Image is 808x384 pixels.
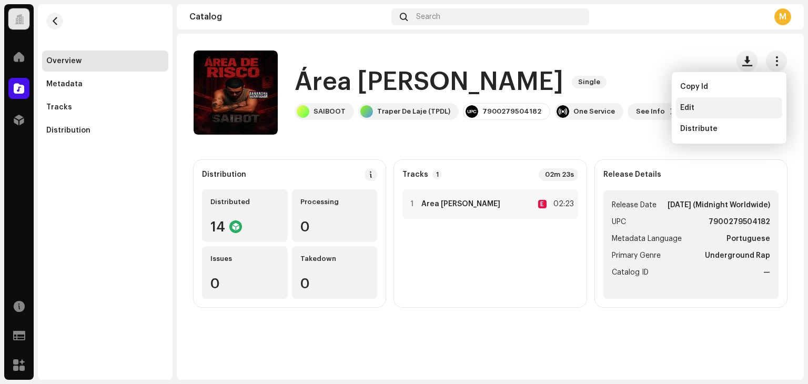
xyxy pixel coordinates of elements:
span: Search [416,13,440,21]
strong: [DATE] (Midnight Worldwide) [668,199,770,211]
div: Catalog [189,13,387,21]
strong: Underground Rap [705,249,770,262]
div: E [538,200,547,208]
re-m-nav-item: Tracks [42,97,168,118]
strong: Tracks [402,170,428,179]
div: Distribution [46,126,90,135]
div: 02m 23s [539,168,578,181]
strong: — [763,266,770,279]
re-m-nav-item: Metadata [42,74,168,95]
span: UPC [612,216,626,228]
strong: Release Details [603,170,661,179]
re-m-nav-item: Overview [42,50,168,72]
re-m-nav-item: Distribution [42,120,168,141]
div: SAIBOOT [314,107,346,116]
span: Single [572,76,607,88]
div: Traper De Laje (TPDL) [377,107,450,116]
div: M [774,8,791,25]
span: Release Date [612,199,656,211]
span: Distribute [680,125,718,133]
strong: 7900279504182 [709,216,770,228]
p-badge: 1 [432,170,442,179]
span: Primary Genre [612,249,661,262]
button: See Info [628,103,684,120]
div: Metadata [46,80,83,88]
div: 02:23 [551,198,574,210]
h1: Área [PERSON_NAME] [295,65,563,99]
span: Metadata Language [612,233,682,245]
div: Overview [46,57,82,65]
div: Issues [210,255,279,263]
div: 7900279504182 [482,107,541,116]
div: Processing [300,198,369,206]
div: Distributed [210,198,279,206]
span: See Info [636,101,665,122]
strong: Área [PERSON_NAME] [421,200,500,208]
div: Tracks [46,103,72,112]
strong: Portuguese [726,233,770,245]
span: Catalog ID [612,266,649,279]
div: Distribution [202,170,246,179]
div: Takedown [300,255,369,263]
span: Edit [680,104,694,112]
div: One Service [573,107,615,116]
span: Copy Id [680,83,708,91]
